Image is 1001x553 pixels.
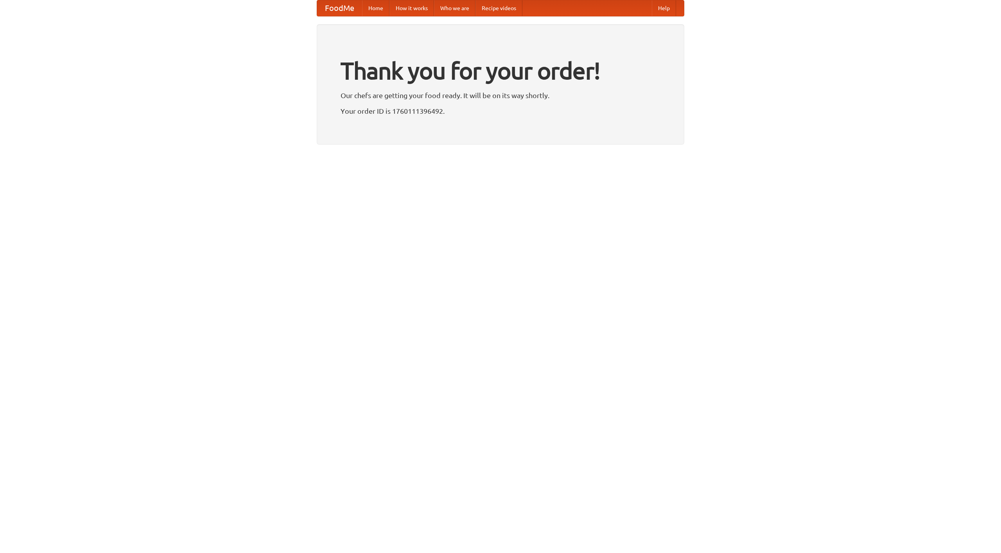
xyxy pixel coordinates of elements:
h1: Thank you for your order! [341,52,660,89]
p: Our chefs are getting your food ready. It will be on its way shortly. [341,89,660,101]
a: Who we are [434,0,475,16]
a: How it works [389,0,434,16]
a: Home [362,0,389,16]
p: Your order ID is 1760111396492. [341,105,660,117]
a: Help [652,0,676,16]
a: FoodMe [317,0,362,16]
a: Recipe videos [475,0,522,16]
